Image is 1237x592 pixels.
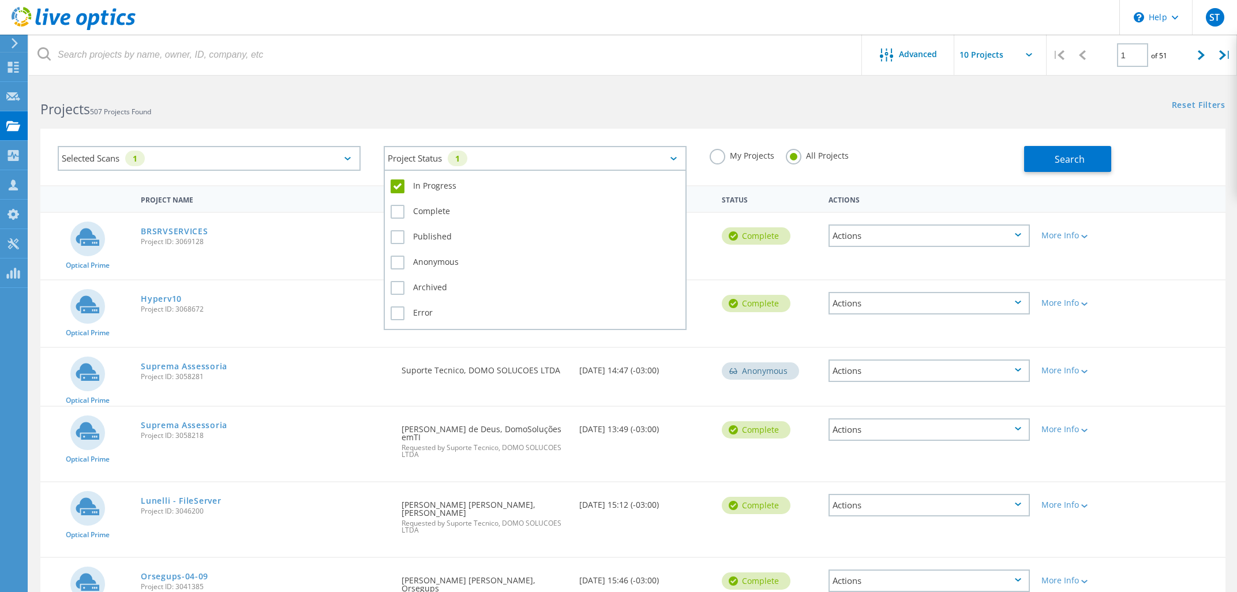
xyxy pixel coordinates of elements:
label: Error [391,306,680,320]
div: 1 [448,151,467,166]
a: Orsegups-04-09 [141,572,208,580]
label: Published [391,230,680,244]
span: Requested by Suporte Tecnico, DOMO SOLUCOES LTDA [402,520,568,534]
div: [DATE] 15:12 (-03:00) [573,482,715,520]
div: [PERSON_NAME] de Deus, DomoSoluções emTI [396,407,573,470]
div: Complete [722,227,790,245]
div: [DATE] 13:49 (-03:00) [573,407,715,445]
div: Suporte Tecnico, DOMO SOLUCOES LTDA [396,348,573,386]
div: Actions [829,359,1030,382]
div: | [1047,35,1070,76]
label: Archived [391,281,680,295]
a: Live Optics Dashboard [12,24,136,32]
div: [PERSON_NAME] [PERSON_NAME], [PERSON_NAME] [396,482,573,545]
div: Project Name [135,188,396,209]
div: Selected Scans [58,146,361,171]
div: 1 [125,151,145,166]
div: Actions [829,292,1030,314]
div: More Info [1041,299,1124,307]
span: of 51 [1151,51,1167,61]
div: Actions [829,418,1030,441]
span: Project ID: 3046200 [141,508,390,515]
span: Optical Prime [66,262,110,269]
div: Status [716,188,823,209]
span: Requested by Suporte Tecnico, DOMO SOLUCOES LTDA [402,444,568,458]
div: More Info [1041,576,1124,584]
div: More Info [1041,501,1124,509]
span: Advanced [899,50,937,58]
button: Search [1024,146,1111,172]
div: Project Status [384,146,687,171]
span: Optical Prime [66,456,110,463]
span: Project ID: 3041385 [141,583,390,590]
a: Hyperv10 [141,295,182,303]
div: Complete [722,421,790,439]
svg: \n [1134,12,1144,23]
span: Project ID: 3068672 [141,306,390,313]
div: Actions [829,569,1030,592]
label: Complete [391,205,680,219]
div: More Info [1041,231,1124,239]
div: [DATE] 14:47 (-03:00) [573,348,715,386]
span: Search [1055,153,1085,166]
div: Actions [823,188,1036,209]
label: Anonymous [391,256,680,269]
a: Suprema Assessoria [141,362,227,370]
div: Anonymous [722,362,799,380]
span: Project ID: 3058281 [141,373,390,380]
div: Actions [829,224,1030,247]
a: BRSRVSERVICES [141,227,208,235]
div: Actions [829,494,1030,516]
div: Complete [722,572,790,590]
b: Projects [40,100,90,118]
span: Project ID: 3058218 [141,432,390,439]
label: In Progress [391,179,680,193]
span: Optical Prime [66,329,110,336]
div: More Info [1041,425,1124,433]
span: Optical Prime [66,531,110,538]
label: All Projects [786,149,849,160]
input: Search projects by name, owner, ID, company, etc [29,35,863,75]
span: Project ID: 3069128 [141,238,390,245]
div: Complete [722,295,790,312]
div: | [1213,35,1237,76]
span: Optical Prime [66,397,110,404]
a: Reset Filters [1172,101,1225,111]
div: More Info [1041,366,1124,374]
span: 507 Projects Found [90,107,151,117]
span: ST [1209,13,1220,22]
label: My Projects [710,149,774,160]
div: Complete [722,497,790,514]
a: Lunelli - FileServer [141,497,221,505]
a: Suprema Assessoria [141,421,227,429]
